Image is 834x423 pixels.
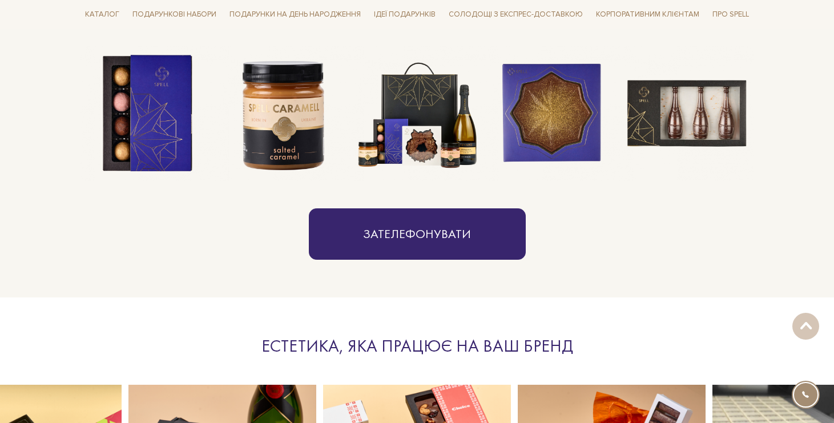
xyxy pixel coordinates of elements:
[444,5,587,24] a: Солодощі з експрес-доставкою
[80,6,124,23] a: Каталог
[591,6,704,23] a: Корпоративним клієнтам
[128,6,221,23] a: Подарункові набори
[155,335,680,357] div: Естетика, яка працює на ваш бренд
[225,6,365,23] a: Подарунки на День народження
[369,6,440,23] a: Ідеї подарунків
[309,208,526,260] a: Зателефонувати
[708,6,754,23] a: Про Spell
